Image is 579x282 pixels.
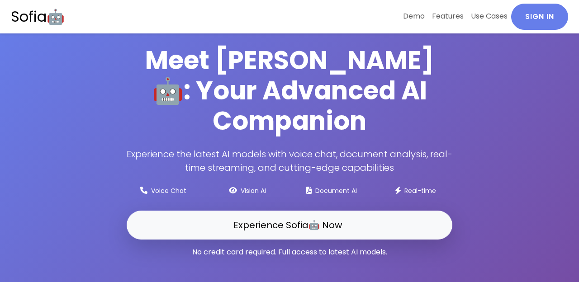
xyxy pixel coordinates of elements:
a: Sofia🤖 [11,4,65,30]
a: Experience Sofia🤖 Now [127,211,452,240]
small: Voice Chat [151,186,186,195]
a: Demo [399,4,428,29]
small: Real-time [404,186,436,195]
span: Experience Sofia🤖 Now [233,219,342,231]
h1: Meet [PERSON_NAME]🤖: Your Advanced AI Companion [127,45,452,136]
a: Sign In [511,4,568,30]
small: Document AI [315,186,357,195]
p: Experience the latest AI models with voice chat, document analysis, real-time streaming, and cutt... [127,147,452,174]
a: Use Cases [467,4,511,29]
a: Features [428,4,467,29]
p: No credit card required. Full access to latest AI models. [127,247,452,258]
small: Vision AI [241,186,266,195]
